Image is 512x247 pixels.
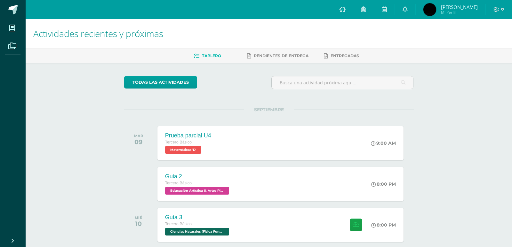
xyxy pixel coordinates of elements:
[165,214,231,221] div: Guía 3
[371,181,396,187] div: 8:00 PM
[165,132,211,139] div: Prueba parcial U4
[134,134,143,138] div: MAR
[324,51,359,61] a: Entregadas
[165,140,192,144] span: Tercero Básico
[165,222,192,226] span: Tercero Básico
[441,4,478,10] span: [PERSON_NAME]
[371,222,396,228] div: 8:00 PM
[272,76,413,89] input: Busca una actividad próxima aquí...
[165,181,192,185] span: Tercero Básico
[244,107,294,112] span: SEPTIEMBRE
[135,215,142,220] div: MIÉ
[165,173,231,180] div: Guia 2
[124,76,197,89] a: todas las Actividades
[202,53,221,58] span: Tablero
[441,10,478,15] span: Mi Perfil
[423,3,436,16] img: 2f046f4523e7552fc62f74ed53b3d6b1.png
[247,51,308,61] a: Pendientes de entrega
[194,51,221,61] a: Tablero
[165,146,201,154] span: Matemáticas 'D'
[135,220,142,228] div: 10
[254,53,308,58] span: Pendientes de entrega
[33,27,163,40] span: Actividades recientes y próximas
[134,138,143,146] div: 09
[331,53,359,58] span: Entregadas
[165,228,229,235] span: Ciencias Naturales (Física Fundamental) 'D'
[371,140,396,146] div: 9:00 AM
[165,187,229,195] span: Educación Artística II, Artes Plásticas 'D'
